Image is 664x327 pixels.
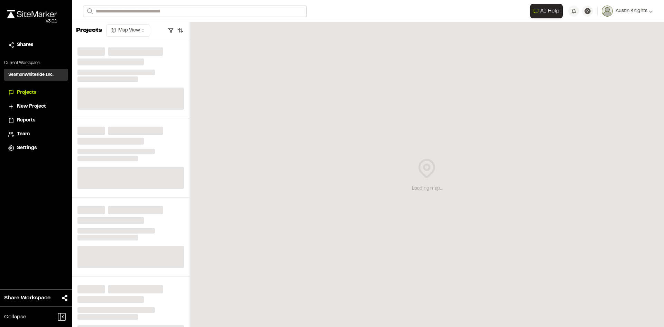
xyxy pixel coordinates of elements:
span: Share Workspace [4,294,50,302]
h3: SeamonWhiteside Inc. [8,72,54,78]
span: Team [17,130,30,138]
span: Projects [17,89,36,97]
button: Open AI Assistant [530,4,563,18]
a: Reports [8,117,64,124]
a: Settings [8,144,64,152]
span: Settings [17,144,37,152]
button: Search [83,6,95,17]
div: Open AI Assistant [530,4,565,18]
a: Shares [8,41,64,49]
img: rebrand.png [7,10,57,18]
a: Projects [8,89,64,97]
span: Shares [17,41,33,49]
span: Austin Knights [616,7,647,15]
span: Collapse [4,313,26,321]
span: Reports [17,117,35,124]
div: Oh geez...please don't... [7,18,57,25]
p: Projects [76,26,102,35]
div: Loading map... [412,185,442,192]
p: Current Workspace [4,60,68,66]
span: New Project [17,103,46,110]
button: Austin Knights [602,6,653,17]
a: New Project [8,103,64,110]
img: User [602,6,613,17]
span: AI Help [540,7,560,15]
a: Team [8,130,64,138]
